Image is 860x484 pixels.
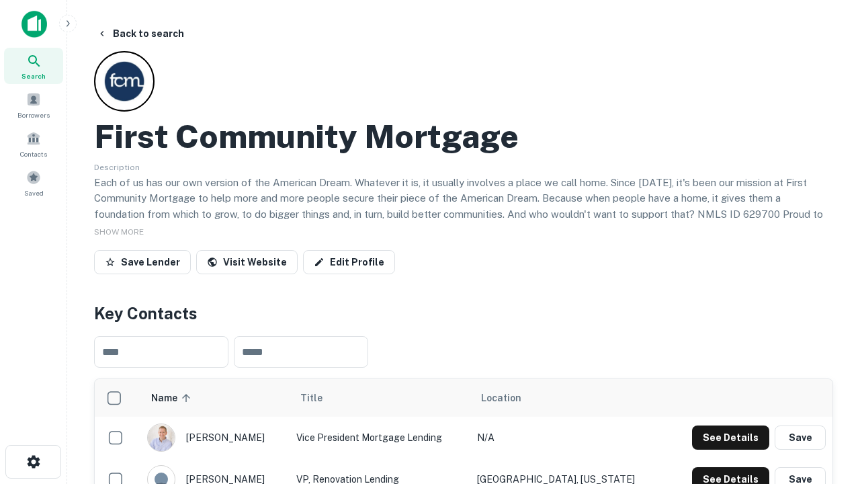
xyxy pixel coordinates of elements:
[21,11,47,38] img: capitalize-icon.png
[94,301,833,325] h4: Key Contacts
[24,188,44,198] span: Saved
[4,126,63,162] a: Contacts
[775,426,826,450] button: Save
[290,379,470,417] th: Title
[140,379,290,417] th: Name
[4,87,63,123] a: Borrowers
[147,424,283,452] div: [PERSON_NAME]
[470,417,665,458] td: N/A
[21,71,46,81] span: Search
[290,417,470,458] td: Vice President Mortgage Lending
[793,333,860,398] iframe: Chat Widget
[91,22,189,46] button: Back to search
[300,390,340,406] span: Title
[470,379,665,417] th: Location
[20,149,47,159] span: Contacts
[94,163,140,172] span: Description
[4,165,63,201] a: Saved
[303,250,395,274] a: Edit Profile
[94,227,144,237] span: SHOW MORE
[481,390,521,406] span: Location
[94,117,519,156] h2: First Community Mortgage
[4,48,63,84] a: Search
[151,390,195,406] span: Name
[148,424,175,451] img: 1520878720083
[94,175,833,238] p: Each of us has our own version of the American Dream. Whatever it is, it usually involves a place...
[94,250,191,274] button: Save Lender
[196,250,298,274] a: Visit Website
[17,110,50,120] span: Borrowers
[692,426,769,450] button: See Details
